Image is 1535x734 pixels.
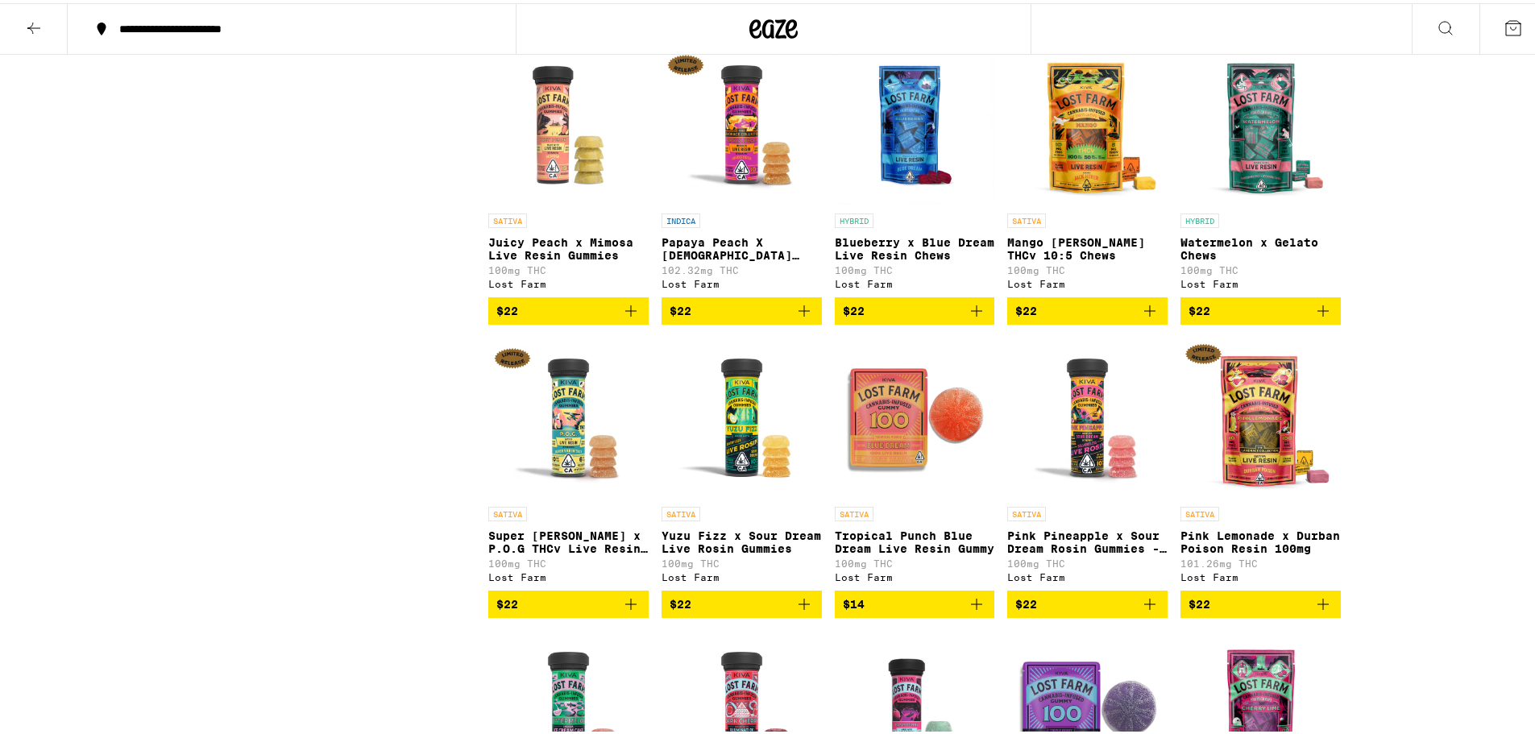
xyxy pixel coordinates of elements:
[1180,334,1341,496] img: Lost Farm - Pink Lemonade x Durban Poison Resin 100mg
[843,595,865,608] span: $14
[1180,262,1341,272] p: 100mg THC
[1007,587,1168,615] button: Add to bag
[488,41,649,202] img: Lost Farm - Juicy Peach x Mimosa Live Resin Gummies
[1189,595,1210,608] span: $22
[488,504,527,518] p: SATIVA
[1007,262,1168,272] p: 100mg THC
[835,334,995,496] img: Lost Farm - Tropical Punch Blue Dream Live Resin Gummy
[1189,301,1210,314] span: $22
[488,587,649,615] button: Add to bag
[662,210,700,225] p: INDICA
[662,587,822,615] button: Add to bag
[488,210,527,225] p: SATIVA
[1007,569,1168,579] div: Lost Farm
[488,276,649,286] div: Lost Farm
[662,334,822,587] a: Open page for Yuzu Fizz x Sour Dream Live Rosin Gummies from Lost Farm
[1007,334,1168,496] img: Lost Farm - Pink Pineapple x Sour Dream Rosin Gummies - 100mg
[662,276,822,286] div: Lost Farm
[670,595,691,608] span: $22
[1180,233,1341,259] p: Watermelon x Gelato Chews
[835,569,995,579] div: Lost Farm
[488,233,649,259] p: Juicy Peach x Mimosa Live Resin Gummies
[1180,334,1341,587] a: Open page for Pink Lemonade x Durban Poison Resin 100mg from Lost Farm
[662,262,822,272] p: 102.32mg THC
[1180,526,1341,552] p: Pink Lemonade x Durban Poison Resin 100mg
[662,233,822,259] p: Papaya Peach X [DEMOGRAPHIC_DATA] Kush Resin 100mg
[496,595,518,608] span: $22
[488,526,649,552] p: Super [PERSON_NAME] x P.O.G THCv Live Resin Gummies
[36,11,69,26] span: Help
[662,526,822,552] p: Yuzu Fizz x Sour Dream Live Rosin Gummies
[1180,276,1341,286] div: Lost Farm
[488,262,649,272] p: 100mg THC
[488,41,649,294] a: Open page for Juicy Peach x Mimosa Live Resin Gummies from Lost Farm
[662,555,822,566] p: 100mg THC
[662,41,822,202] img: Lost Farm - Papaya Peach X Hindu Kush Resin 100mg
[835,210,873,225] p: HYBRID
[835,526,995,552] p: Tropical Punch Blue Dream Live Resin Gummy
[1180,555,1341,566] p: 101.26mg THC
[835,504,873,518] p: SATIVA
[662,41,822,294] a: Open page for Papaya Peach X Hindu Kush Resin 100mg from Lost Farm
[1007,294,1168,321] button: Add to bag
[835,262,995,272] p: 100mg THC
[488,334,649,587] a: Open page for Super Varin x P.O.G THCv Live Resin Gummies from Lost Farm
[1015,301,1037,314] span: $22
[662,569,822,579] div: Lost Farm
[1007,276,1168,286] div: Lost Farm
[1180,41,1341,294] a: Open page for Watermelon x Gelato Chews from Lost Farm
[1007,504,1046,518] p: SATIVA
[835,294,995,321] button: Add to bag
[1180,294,1341,321] button: Add to bag
[835,276,995,286] div: Lost Farm
[670,301,691,314] span: $22
[1180,587,1341,615] button: Add to bag
[662,334,822,496] img: Lost Farm - Yuzu Fizz x Sour Dream Live Rosin Gummies
[835,334,995,587] a: Open page for Tropical Punch Blue Dream Live Resin Gummy from Lost Farm
[1007,526,1168,552] p: Pink Pineapple x Sour Dream Rosin Gummies - 100mg
[1180,569,1341,579] div: Lost Farm
[835,233,995,259] p: Blueberry x Blue Dream Live Resin Chews
[1007,334,1168,587] a: Open page for Pink Pineapple x Sour Dream Rosin Gummies - 100mg from Lost Farm
[1180,210,1219,225] p: HYBRID
[835,555,995,566] p: 100mg THC
[488,555,649,566] p: 100mg THC
[835,587,995,615] button: Add to bag
[1007,555,1168,566] p: 100mg THC
[662,504,700,518] p: SATIVA
[1007,41,1168,294] a: Open page for Mango Jack Herer THCv 10:5 Chews from Lost Farm
[1007,210,1046,225] p: SATIVA
[496,301,518,314] span: $22
[488,294,649,321] button: Add to bag
[488,334,649,496] img: Lost Farm - Super Varin x P.O.G THCv Live Resin Gummies
[662,294,822,321] button: Add to bag
[835,41,995,294] a: Open page for Blueberry x Blue Dream Live Resin Chews from Lost Farm
[488,569,649,579] div: Lost Farm
[1007,41,1168,202] img: Lost Farm - Mango Jack Herer THCv 10:5 Chews
[835,41,995,202] img: Lost Farm - Blueberry x Blue Dream Live Resin Chews
[1180,41,1341,202] img: Lost Farm - Watermelon x Gelato Chews
[843,301,865,314] span: $22
[1180,504,1219,518] p: SATIVA
[1015,595,1037,608] span: $22
[1007,233,1168,259] p: Mango [PERSON_NAME] THCv 10:5 Chews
